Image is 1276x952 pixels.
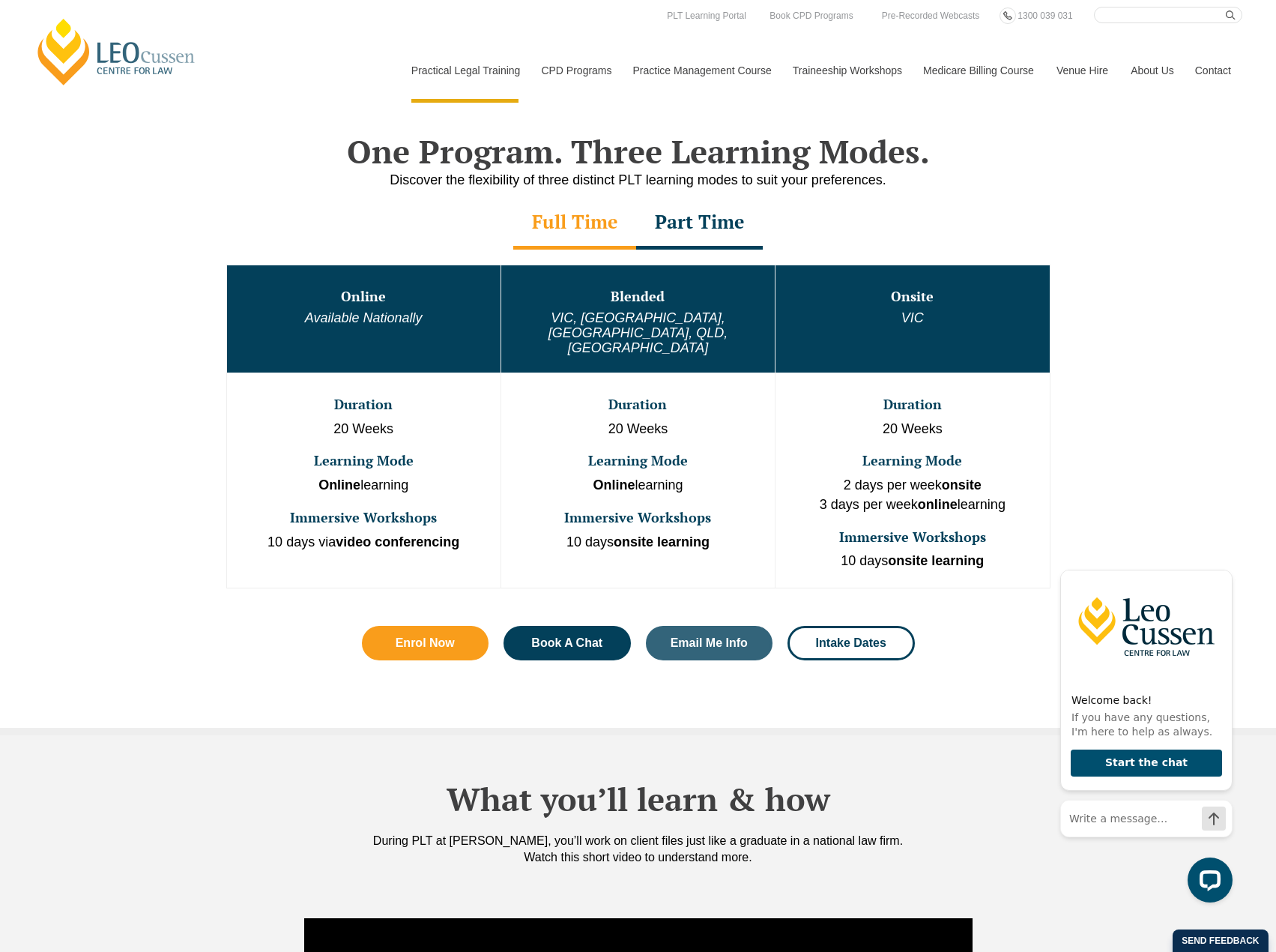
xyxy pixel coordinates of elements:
em: VIC [901,310,924,325]
span: Intake Dates [816,637,886,649]
em: Available Nationally [305,310,423,325]
a: 1300 039 031 [1014,7,1076,24]
span: 1300 039 031 [1018,10,1072,21]
em: VIC, [GEOGRAPHIC_DATA], [GEOGRAPHIC_DATA], QLD, [GEOGRAPHIC_DATA] [548,310,728,355]
div: Full Time [513,197,636,250]
h3: Learning Mode [777,454,1047,469]
h3: Immersive Workshops [229,510,499,525]
p: 10 days via [229,533,499,552]
p: 20 Weeks [229,420,499,439]
h3: Immersive Workshops [503,510,773,525]
p: learning [229,476,499,495]
h3: Duration [503,397,773,412]
iframe: LiveChat chat widget [1044,489,1239,915]
p: 20 Weeks [503,420,773,439]
p: 20 Weeks [777,420,1047,439]
span: Book A Chat [531,637,602,649]
strong: Online [318,477,360,492]
a: Book CPD Programs [766,7,856,24]
p: 2 days per week 3 days per week learning [777,476,1047,514]
a: [PERSON_NAME] Centre for Law [34,16,199,87]
strong: onsite [942,477,982,492]
a: Practical Legal Training [400,38,530,103]
a: Contact [1184,38,1242,103]
a: Enrol Now [362,626,489,660]
div: During PLT at [PERSON_NAME], you’ll work on client files just like a graduate in a national law f... [211,833,1065,866]
span: Enrol Now [396,637,455,649]
h3: Duration [777,397,1047,412]
a: CPD Programs [530,38,621,103]
p: learning [503,476,773,495]
h3: Learning Mode [229,454,499,469]
strong: online [918,497,958,512]
p: 10 days [503,533,773,552]
a: About Us [1119,38,1184,103]
strong: video conferencing [336,534,459,549]
a: Book A Chat [504,626,631,660]
h2: What you’ll learn & how [211,780,1065,818]
strong: onsite learning [888,553,984,568]
a: Email Me Info [646,626,773,660]
h3: Blended [503,289,773,304]
h3: Duration [229,397,499,412]
p: 10 days [777,552,1047,571]
strong: onsite learning [614,534,710,549]
h3: Learning Mode [503,454,773,469]
h2: One Program. Three Learning Modes. [211,133,1065,170]
a: Traineeship Workshops [781,38,912,103]
h3: Immersive Workshops [777,530,1047,545]
a: PLT Learning Portal [663,7,750,24]
a: Pre-Recorded Webcasts [878,7,984,24]
a: Practice Management Course [622,38,781,103]
h3: Onsite [777,289,1047,304]
span: Email Me Info [671,637,748,649]
a: Venue Hire [1045,38,1119,103]
div: Part Time [636,197,763,250]
a: Medicare Billing Course [912,38,1045,103]
a: Intake Dates [787,626,915,660]
strong: Online [593,477,635,492]
h3: Online [229,289,499,304]
p: Discover the flexibility of three distinct PLT learning modes to suit your preferences. [211,171,1065,190]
